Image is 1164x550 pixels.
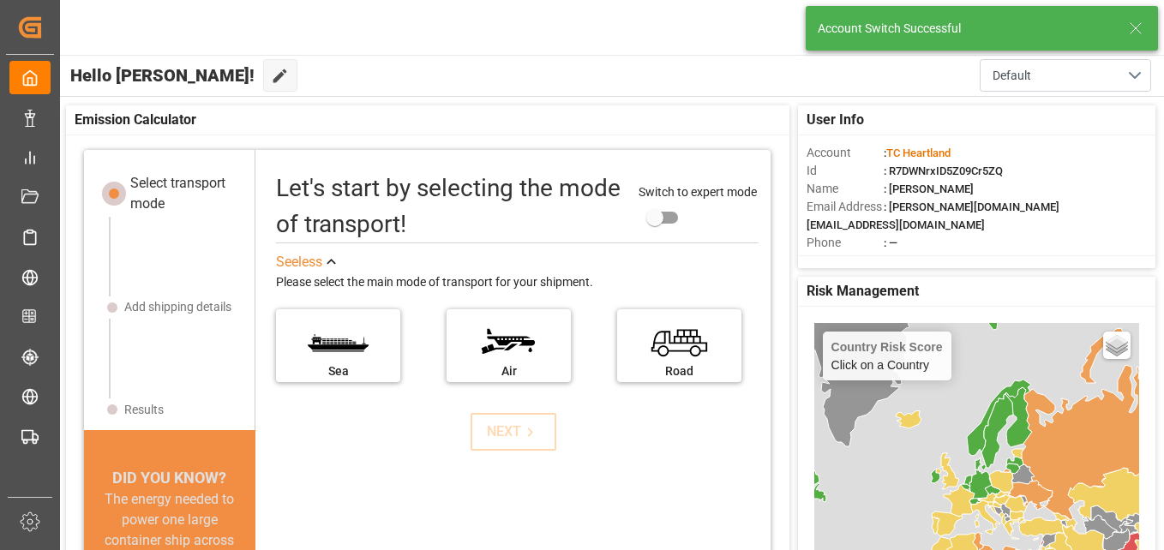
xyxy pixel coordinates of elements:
[884,254,927,267] span: : Shipper
[276,252,322,272] div: See less
[639,185,757,199] span: Switch to expert mode
[807,200,1059,231] span: : [PERSON_NAME][DOMAIN_NAME][EMAIL_ADDRESS][DOMAIN_NAME]
[807,252,884,270] span: Account Type
[884,164,1003,177] span: : R7DWNrxID5Z09Cr5ZQ
[1103,332,1131,359] a: Layers
[130,173,243,214] div: Select transport mode
[831,340,943,372] div: Click on a Country
[84,466,255,489] div: DID YOU KNOW?
[807,198,884,216] span: Email Address
[993,67,1031,85] span: Default
[980,59,1151,92] button: open menu
[276,272,759,293] div: Please select the main mode of transport for your shipment.
[884,182,974,195] span: : [PERSON_NAME]
[818,20,1113,38] div: Account Switch Successful
[285,362,392,380] div: Sea
[626,362,733,380] div: Road
[124,298,231,316] div: Add shipping details
[807,180,884,198] span: Name
[124,401,164,419] div: Results
[276,170,621,242] div: Let's start by selecting the mode of transport!
[884,146,951,159] span: :
[455,362,562,380] div: Air
[807,144,884,162] span: Account
[75,110,196,130] span: Emission Calculator
[471,413,556,451] button: NEXT
[70,59,255,92] span: Hello [PERSON_NAME]!
[807,281,919,302] span: Risk Management
[487,421,539,442] div: NEXT
[886,146,951,159] span: TC Heartland
[884,236,897,249] span: : —
[807,162,884,180] span: Id
[807,234,884,252] span: Phone
[807,110,864,130] span: User Info
[831,340,943,354] h4: Country Risk Score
